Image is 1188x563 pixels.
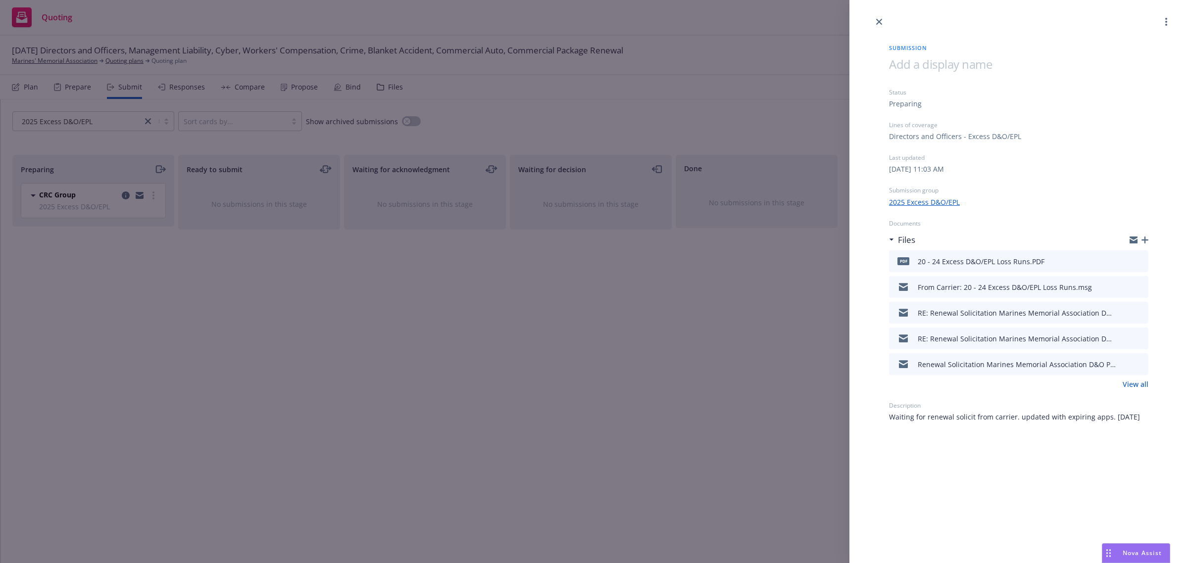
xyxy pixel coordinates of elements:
div: Status [889,88,1148,96]
div: 20 - 24 Excess D&O/EPL Loss Runs.PDF [918,256,1044,267]
div: Directors and Officers - Excess D&O/EPL [889,131,1021,141]
button: preview file [1136,307,1144,319]
div: Drag to move [1102,544,1115,563]
button: download file [1120,358,1128,370]
div: Files [889,234,915,246]
span: Waiting for renewal solicit from carrier. updated with expiring apps. [DATE] [889,412,1140,422]
div: Documents [889,219,1148,228]
div: Renewal Solicitation Marines Memorial Association D&O Pol#EKI3540568 Eff 8/31/24-25 [918,359,1116,370]
div: Lines of coverage [889,121,1148,129]
button: preview file [1136,358,1144,370]
button: Nova Assist [1102,543,1170,563]
button: download file [1120,332,1128,344]
span: Nova Assist [1123,549,1162,557]
button: preview file [1136,281,1144,293]
div: Preparing [889,98,922,109]
h3: Files [898,234,915,246]
button: download file [1120,255,1128,267]
div: RE: Renewal Solicitation Marines Memorial Association D&O Pol#EKI3540568 Eff 8/31/24-25 [918,333,1116,344]
div: RE: Renewal Solicitation Marines Memorial Association D&O Pol#EKI3540568 Eff 8/31/24-25 [918,308,1116,318]
div: Submission group [889,186,1148,194]
button: preview file [1136,255,1144,267]
div: [DATE] 11:03 AM [889,164,944,174]
a: close [873,16,885,28]
button: preview file [1136,332,1144,344]
a: 2025 Excess D&O/EPL [889,197,960,207]
button: download file [1120,281,1128,293]
div: From Carrier: 20 - 24 Excess D&O/EPL Loss Runs.msg [918,282,1092,292]
span: PDF [897,257,909,265]
div: Last updated [889,153,1148,162]
div: Description [889,401,1148,410]
a: View all [1123,379,1148,389]
a: more [1160,16,1172,28]
span: Submission [889,44,1148,52]
button: download file [1120,307,1128,319]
